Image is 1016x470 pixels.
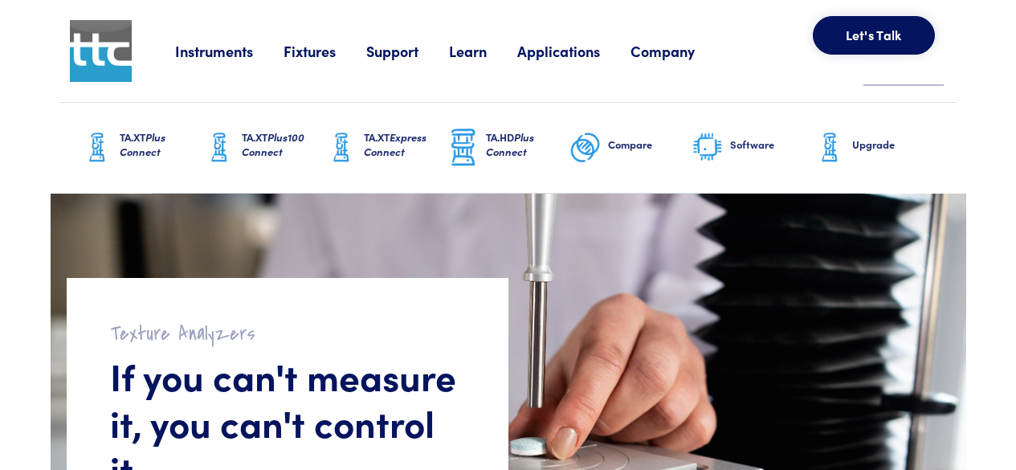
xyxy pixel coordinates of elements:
span: Plus Connect [486,129,534,159]
img: ta-xt-graphic.png [203,128,235,168]
h6: TA.XT [120,130,203,159]
h6: TA.XT [242,130,325,159]
a: TA.XTPlus100 Connect [203,103,325,193]
img: software-graphic.png [692,131,724,165]
img: ta-xt-graphic.png [81,128,113,168]
span: Plus Connect [120,129,165,159]
img: compare-graphic.png [569,128,602,168]
a: Company [630,41,725,61]
h6: Software [730,137,814,152]
a: Applications [517,41,630,61]
a: Software [692,103,814,193]
button: Let's Talk [813,16,935,55]
h6: Upgrade [852,137,936,152]
a: TA.XTPlus Connect [81,103,203,193]
a: TA.XTExpress Connect [325,103,447,193]
a: Support [366,41,449,61]
img: ta-xt-graphic.png [814,128,846,168]
h6: TA.HD [486,130,569,159]
h6: TA.XT [364,130,447,159]
img: ta-hd-graphic.png [447,127,479,169]
a: Instruments [175,41,284,61]
a: Compare [569,103,692,193]
span: Express Connect [364,129,426,159]
span: Plus100 Connect [242,129,304,159]
a: Fixtures [284,41,366,61]
img: ttc_logo_1x1_v1.0.png [70,20,132,82]
img: ta-xt-graphic.png [325,128,357,168]
a: TA.HDPlus Connect [447,103,569,193]
a: Upgrade [814,103,936,193]
h2: Texture Analyzers [110,321,465,346]
a: Learn [449,41,517,61]
h6: Compare [608,137,692,152]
